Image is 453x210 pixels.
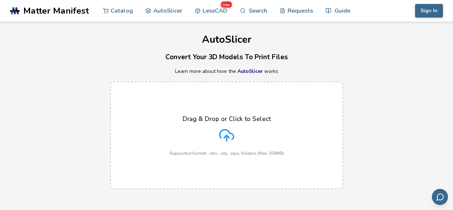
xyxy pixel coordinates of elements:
button: Sign In [415,4,443,18]
span: new [221,1,231,8]
p: Supported format: .stls, .obj, .zips, folders (Max 100MB) [169,151,284,156]
span: Matter Manifest [23,6,89,16]
button: Send feedback via email [432,189,448,205]
a: AutoSlicer [237,68,263,75]
p: Drag & Drop or Click to Select [183,115,271,122]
